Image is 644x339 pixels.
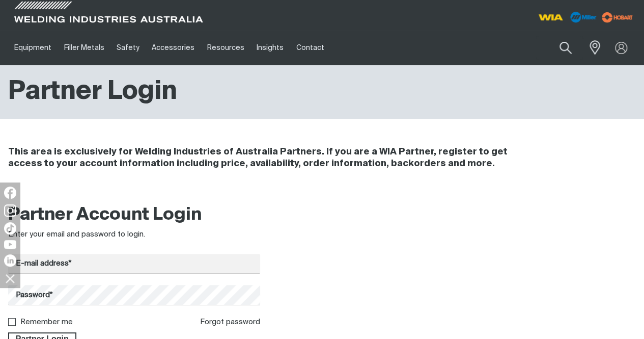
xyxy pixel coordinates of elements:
[536,36,583,60] input: Product name or item number...
[250,30,290,65] a: Insights
[8,30,479,65] nav: Main
[8,30,58,65] a: Equipment
[8,146,528,170] h4: This area is exclusively for Welding Industries of Australia Partners. If you are a WIA Partner, ...
[2,270,19,287] img: hide socials
[548,36,583,60] button: Search products
[4,222,16,234] img: TikTok
[20,318,73,326] label: Remember me
[201,30,250,65] a: Resources
[4,240,16,249] img: YouTube
[200,318,260,326] a: Forgot password
[8,204,260,226] h2: Partner Account Login
[599,10,636,25] img: miller
[290,30,330,65] a: Contact
[4,187,16,199] img: Facebook
[146,30,201,65] a: Accessories
[4,254,16,267] img: LinkedIn
[58,30,110,65] a: Filler Metals
[110,30,146,65] a: Safety
[4,204,16,217] img: Instagram
[8,75,177,109] h1: Partner Login
[8,229,260,241] div: Enter your email and password to login.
